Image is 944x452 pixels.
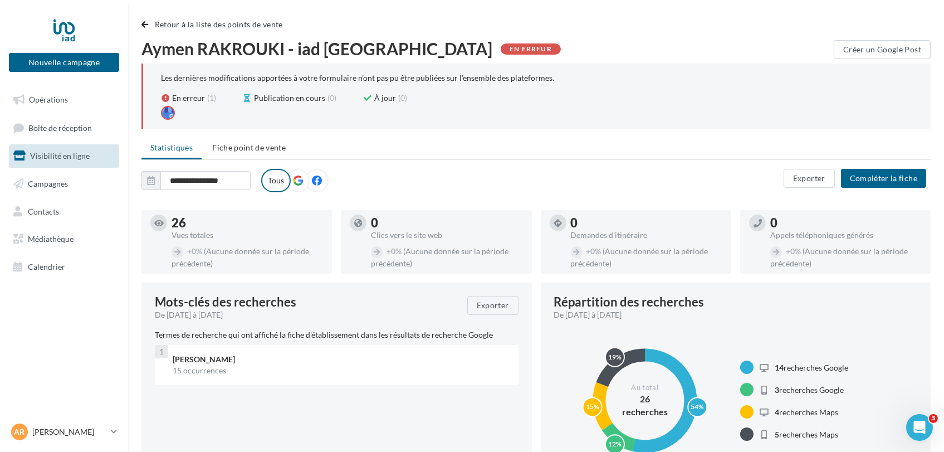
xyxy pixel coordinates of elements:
button: Retour à la liste des points de vente [141,18,287,31]
div: En erreur [501,43,561,55]
span: 0% [187,246,202,256]
div: Répartition des recherches [554,296,705,308]
span: 14 [775,363,784,372]
a: Contacts [7,200,121,223]
button: Exporter [467,296,519,315]
div: Appels téléphoniques générés [770,231,922,239]
p: [PERSON_NAME] [32,426,106,438]
iframe: Intercom live chat [906,414,933,441]
span: Retour à la liste des points de vente [155,20,283,29]
span: Publication en cours [254,93,325,104]
span: 0% [586,246,601,256]
span: Boîte de réception [28,123,92,132]
span: (Aucune donnée sur la période précédente) [770,246,908,268]
div: Clics vers le site web [371,231,522,239]
span: 0% [387,246,402,256]
span: Mots-clés des recherches [155,296,296,308]
a: Calendrier [7,255,121,279]
div: 26 [172,217,323,229]
span: Opérations [29,95,68,104]
div: [PERSON_NAME] [173,354,510,365]
div: De [DATE] à [DATE] [554,309,909,320]
a: AR [PERSON_NAME] [9,421,119,443]
span: + [187,246,192,256]
span: (0) [327,93,336,104]
span: Médiathèque [28,234,74,244]
span: recherches Google [775,363,848,372]
span: + [586,246,591,256]
span: 3 [775,385,779,395]
div: 1 [155,345,168,358]
a: Compléter la fiche [837,173,931,182]
span: + [786,246,790,256]
span: Contacts [28,206,59,216]
span: recherches Maps [775,407,838,417]
span: À jour [374,93,396,104]
span: (Aucune donnée sur la période précédente) [371,246,508,268]
span: 4 [775,407,779,417]
a: Boîte de réception [7,116,121,140]
button: Exporter [784,169,835,188]
a: Opérations [7,88,121,111]
div: 0 [770,217,922,229]
button: Créer un Google Post [834,40,931,59]
span: Campagnes [28,179,68,188]
span: Calendrier [28,262,65,271]
button: Nouvelle campagne [9,53,119,72]
span: 5 [775,430,779,439]
div: 15 occurrences [173,365,510,376]
a: Campagnes [7,172,121,196]
span: AR [14,426,25,438]
span: (Aucune donnée sur la période précédente) [571,246,708,268]
span: (0) [398,93,407,104]
p: Termes de recherche qui ont affiché la fiche d'établissement dans les résultats de recherche Google [155,329,519,341]
div: Vues totales [172,231,323,239]
span: 3 [929,414,938,423]
span: Aymen RAKROUKI - iad [GEOGRAPHIC_DATA] [141,40,492,57]
div: Demandes d'itinéraire [571,231,722,239]
span: (1) [207,93,216,104]
span: Visibilité en ligne [30,151,90,161]
a: Visibilité en ligne [7,144,121,168]
div: Les dernières modifications apportées à votre formulaire n’ont pas pu être publiées sur l’ensembl... [161,72,913,84]
span: + [387,246,391,256]
label: Tous [261,169,291,192]
span: Fiche point de vente [212,143,286,152]
span: (Aucune donnée sur la période précédente) [172,246,309,268]
div: 0 [371,217,522,229]
span: recherches Maps [775,430,838,439]
span: recherches Google [775,385,844,395]
button: Compléter la fiche [841,169,926,188]
span: 0% [786,246,801,256]
span: En erreur [172,93,205,104]
div: 0 [571,217,722,229]
div: De [DATE] à [DATE] [155,309,458,320]
a: Médiathèque [7,227,121,251]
